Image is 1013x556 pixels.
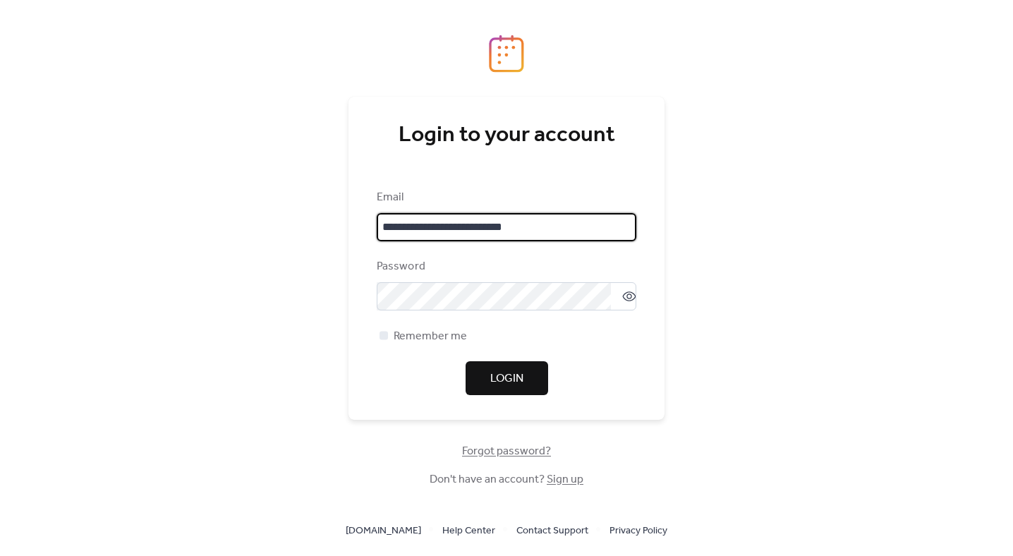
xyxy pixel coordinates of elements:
[377,258,633,275] div: Password
[377,121,636,150] div: Login to your account
[442,523,495,540] span: Help Center
[489,35,524,73] img: logo
[516,521,588,539] a: Contact Support
[516,523,588,540] span: Contact Support
[442,521,495,539] a: Help Center
[377,189,633,206] div: Email
[490,370,523,387] span: Login
[346,521,421,539] a: [DOMAIN_NAME]
[547,469,583,490] a: Sign up
[346,523,421,540] span: [DOMAIN_NAME]
[430,471,583,488] span: Don't have an account?
[462,447,551,455] a: Forgot password?
[609,521,667,539] a: Privacy Policy
[394,328,467,345] span: Remember me
[466,361,548,395] button: Login
[462,443,551,460] span: Forgot password?
[609,523,667,540] span: Privacy Policy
